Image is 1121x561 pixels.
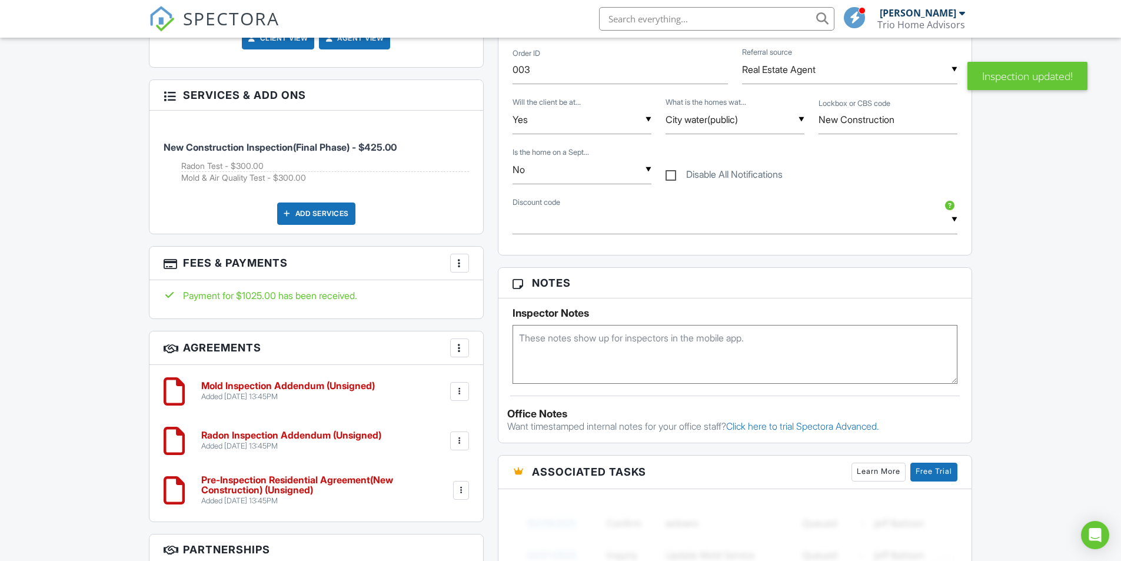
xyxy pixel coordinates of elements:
[277,203,355,225] div: Add Services
[149,247,483,280] h3: Fees & Payments
[967,62,1087,90] div: Inspection updated!
[498,268,972,298] h3: Notes
[880,7,956,19] div: [PERSON_NAME]
[323,32,384,44] a: Agent View
[513,307,958,319] h5: Inspector Notes
[183,6,280,31] span: SPECTORA
[201,442,381,451] div: Added [DATE] 13:45PM
[181,160,469,172] li: Add on: Radon Test
[164,141,397,153] span: New Construction Inspection(Final Phase) - $425.00
[851,463,906,482] a: Learn More
[201,392,375,401] div: Added [DATE] 13:45PM
[742,47,792,58] label: Referral source
[726,420,879,432] a: Click here to trial Spectora Advanced.
[513,97,581,108] label: Will the client be attending?
[164,119,469,193] li: Service: New Construction Inspection(Final Phase)
[149,16,280,41] a: SPECTORA
[164,289,469,302] div: Payment for $1025.00 has been received.
[819,105,957,134] input: Lockbox or CBS code
[666,169,783,184] label: Disable All Notifications
[819,98,890,109] label: Lockbox or CBS code
[666,97,746,108] label: What is the homes water source?
[507,408,963,420] div: Office Notes
[507,420,963,433] p: Want timestamped internal notes for your office staff?
[149,331,483,365] h3: Agreements
[513,147,589,158] label: Is the home on a Septic System?
[201,496,451,506] div: Added [DATE] 13:45PM
[201,430,381,451] a: Radon Inspection Addendum (Unsigned) Added [DATE] 13:45PM
[201,381,375,391] h6: Mold Inspection Addendum (Unsigned)
[599,7,834,31] input: Search everything...
[532,464,646,480] span: Associated Tasks
[877,19,965,31] div: Trio Home Advisors
[201,381,375,401] a: Mold Inspection Addendum (Unsigned) Added [DATE] 13:45PM
[201,475,451,506] a: Pre-Inspection Residential Agreement(New Construction) (Unsigned) Added [DATE] 13:45PM
[513,48,540,59] label: Order ID
[1081,521,1109,549] div: Open Intercom Messenger
[149,80,483,111] h3: Services & Add ons
[181,172,469,184] li: Add on: Mold & Air Quality Test
[910,463,957,482] a: Free Trial
[513,197,560,208] label: Discount code
[201,475,451,496] h6: Pre-Inspection Residential Agreement(New Construction) (Unsigned)
[149,6,175,32] img: The Best Home Inspection Software - Spectora
[201,430,381,441] h6: Radon Inspection Addendum (Unsigned)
